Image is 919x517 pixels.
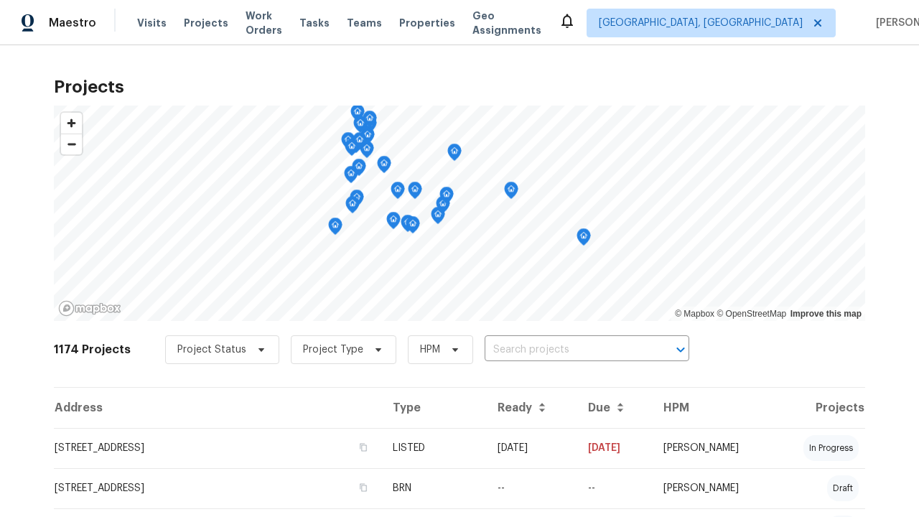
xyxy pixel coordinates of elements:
span: Properties [399,16,455,30]
span: HPM [420,343,440,357]
span: Project Status [177,343,246,357]
div: Map marker [345,196,360,218]
button: Copy Address [357,441,370,454]
td: [PERSON_NAME] [652,468,773,508]
div: Map marker [328,218,342,240]
td: [STREET_ADDRESS] [54,428,381,468]
h2: Projects [54,80,865,94]
div: Map marker [344,166,358,188]
th: Ready [486,388,577,428]
span: Geo Assignments [472,9,541,37]
div: Map marker [401,215,415,237]
span: Teams [347,16,382,30]
span: Project Type [303,343,363,357]
td: [DATE] [577,428,652,468]
th: Due [577,388,652,428]
td: BRN [381,468,486,508]
div: Map marker [431,207,445,229]
button: Zoom out [61,134,82,154]
button: Open [671,340,691,360]
span: Projects [184,16,228,30]
td: [PERSON_NAME] [652,428,773,468]
th: Address [54,388,381,428]
span: Tasks [299,18,330,28]
a: Mapbox homepage [58,300,121,317]
h2: 1174 Projects [54,343,131,357]
td: [DATE] [486,428,577,468]
td: Resale COE 2025-09-23T00:00:00.000Z [577,468,652,508]
div: Map marker [360,141,374,163]
div: Map marker [363,111,377,133]
button: Copy Address [357,481,370,494]
div: Map marker [408,182,422,204]
div: Map marker [447,144,462,166]
th: HPM [652,388,773,428]
span: Visits [137,16,167,30]
div: Map marker [436,196,450,218]
div: Map marker [341,132,355,154]
td: -- [486,468,577,508]
div: Map marker [377,156,391,178]
a: Improve this map [790,309,862,319]
div: Map marker [577,228,591,251]
button: Zoom in [61,113,82,134]
th: Projects [773,388,865,428]
div: Map marker [353,116,368,138]
div: Map marker [386,212,401,234]
span: [GEOGRAPHIC_DATA], [GEOGRAPHIC_DATA] [599,16,803,30]
div: Map marker [350,104,365,126]
td: [STREET_ADDRESS] [54,468,381,508]
div: Map marker [406,216,420,238]
div: Map marker [350,190,364,212]
div: Map marker [391,182,405,204]
td: LISTED [381,428,486,468]
div: in progress [803,435,859,461]
a: OpenStreetMap [717,309,786,319]
div: Map marker [360,127,375,149]
div: Map marker [439,187,454,209]
div: Map marker [353,132,367,154]
div: Map marker [349,136,363,158]
input: Search projects [485,339,649,361]
div: Map marker [504,182,518,204]
div: Map marker [345,139,359,161]
a: Mapbox [675,309,714,319]
div: draft [827,475,859,501]
span: Maestro [49,16,96,30]
th: Type [381,388,486,428]
span: Work Orders [246,9,282,37]
div: Map marker [352,159,366,181]
canvas: Map [54,106,865,321]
